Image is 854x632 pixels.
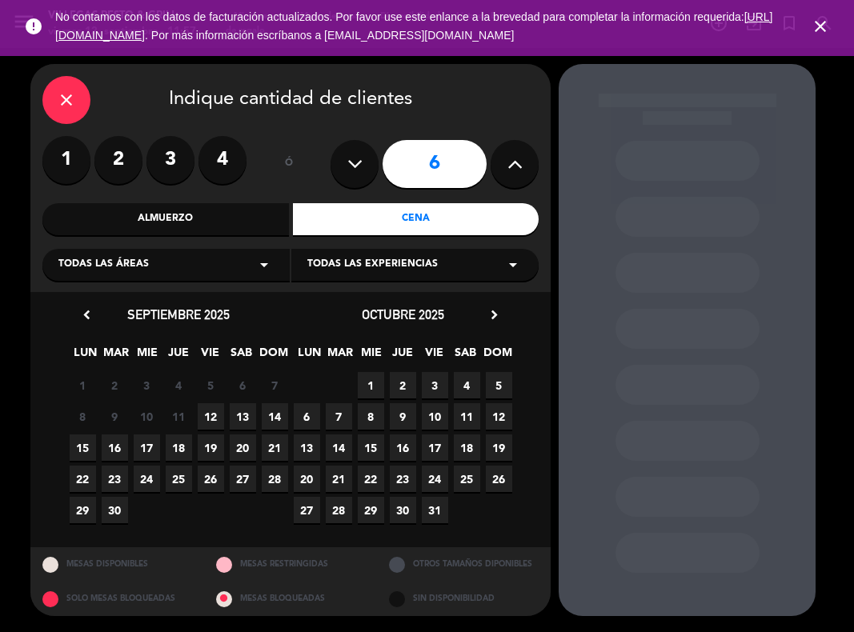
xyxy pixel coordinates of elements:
[198,466,224,492] span: 26
[70,372,96,398] span: 1
[102,497,128,523] span: 30
[377,547,551,582] div: OTROS TAMAÑOS DIPONIBLES
[230,372,256,398] span: 6
[55,10,773,42] span: No contamos con los datos de facturación actualizados. Por favor use este enlance a la brevedad p...
[204,547,378,582] div: MESAS RESTRINGIDAS
[30,547,204,582] div: MESAS DISPONIBLES
[145,29,514,42] a: . Por más información escríbanos a [EMAIL_ADDRESS][DOMAIN_NAME]
[390,466,416,492] span: 23
[134,434,160,461] span: 17
[78,306,95,323] i: chevron_left
[294,434,320,461] span: 13
[390,434,416,461] span: 16
[42,76,539,124] div: Indique cantidad de clientes
[326,466,352,492] span: 21
[377,582,551,616] div: SIN DISPONIBILIDAD
[24,17,43,36] i: error
[294,403,320,430] span: 6
[102,466,128,492] span: 23
[326,403,352,430] span: 7
[103,343,130,370] span: MAR
[390,343,416,370] span: JUE
[422,434,448,461] span: 17
[262,434,288,461] span: 21
[230,434,256,461] span: 20
[134,372,160,398] span: 3
[58,257,149,273] span: Todas las áreas
[422,466,448,492] span: 24
[358,372,384,398] span: 1
[358,497,384,523] span: 29
[134,403,160,430] span: 10
[486,434,512,461] span: 19
[362,306,444,322] span: octubre 2025
[327,343,354,370] span: MAR
[55,10,773,42] a: [URL][DOMAIN_NAME]
[127,306,230,322] span: septiembre 2025
[486,466,512,492] span: 26
[262,403,288,430] span: 14
[230,466,256,492] span: 27
[390,403,416,430] span: 9
[42,203,289,235] div: Almuerzo
[263,136,315,192] div: ó
[422,372,448,398] span: 3
[454,403,480,430] span: 11
[102,434,128,461] span: 16
[486,372,512,398] span: 5
[166,434,192,461] span: 18
[358,466,384,492] span: 22
[166,343,192,370] span: JUE
[294,497,320,523] span: 27
[230,403,256,430] span: 13
[102,403,128,430] span: 9
[70,466,96,492] span: 22
[811,17,830,36] i: close
[228,343,255,370] span: SAB
[166,466,192,492] span: 25
[57,90,76,110] i: close
[255,255,274,274] i: arrow_drop_down
[296,343,323,370] span: LUN
[326,434,352,461] span: 14
[134,343,161,370] span: MIE
[198,372,224,398] span: 5
[454,466,480,492] span: 25
[422,403,448,430] span: 10
[307,257,438,273] span: Todas las experiencias
[204,582,378,616] div: MESAS BLOQUEADAS
[454,372,480,398] span: 4
[326,497,352,523] span: 28
[293,203,539,235] div: Cena
[198,403,224,430] span: 12
[72,343,98,370] span: LUN
[262,466,288,492] span: 28
[359,343,385,370] span: MIE
[166,403,192,430] span: 11
[70,403,96,430] span: 8
[390,497,416,523] span: 30
[197,343,223,370] span: VIE
[166,372,192,398] span: 4
[70,497,96,523] span: 29
[422,497,448,523] span: 31
[483,343,510,370] span: DOM
[486,403,512,430] span: 12
[503,255,523,274] i: arrow_drop_down
[146,136,194,184] label: 3
[198,136,247,184] label: 4
[198,434,224,461] span: 19
[454,434,480,461] span: 18
[102,372,128,398] span: 2
[358,434,384,461] span: 15
[358,403,384,430] span: 8
[421,343,447,370] span: VIE
[262,372,288,398] span: 7
[259,343,286,370] span: DOM
[30,582,204,616] div: SOLO MESAS BLOQUEADAS
[134,466,160,492] span: 24
[70,434,96,461] span: 15
[486,306,503,323] i: chevron_right
[294,466,320,492] span: 20
[452,343,479,370] span: SAB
